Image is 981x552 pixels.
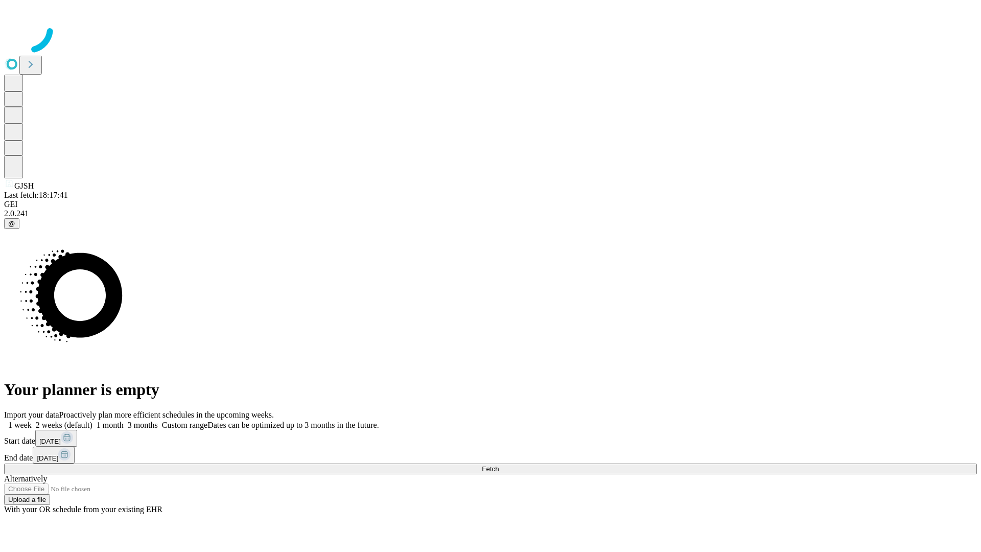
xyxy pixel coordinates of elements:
[4,200,977,209] div: GEI
[33,447,75,464] button: [DATE]
[4,191,68,199] span: Last fetch: 18:17:41
[4,430,977,447] div: Start date
[162,421,207,429] span: Custom range
[482,465,499,473] span: Fetch
[4,474,47,483] span: Alternatively
[37,454,58,462] span: [DATE]
[207,421,379,429] span: Dates can be optimized up to 3 months in the future.
[4,447,977,464] div: End date
[97,421,124,429] span: 1 month
[36,421,92,429] span: 2 weeks (default)
[128,421,158,429] span: 3 months
[14,181,34,190] span: GJSH
[4,380,977,399] h1: Your planner is empty
[39,438,61,445] span: [DATE]
[35,430,77,447] button: [DATE]
[4,218,19,229] button: @
[4,464,977,474] button: Fetch
[8,421,32,429] span: 1 week
[4,410,59,419] span: Import your data
[4,505,162,514] span: With your OR schedule from your existing EHR
[59,410,274,419] span: Proactively plan more efficient schedules in the upcoming weeks.
[4,209,977,218] div: 2.0.241
[8,220,15,227] span: @
[4,494,50,505] button: Upload a file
